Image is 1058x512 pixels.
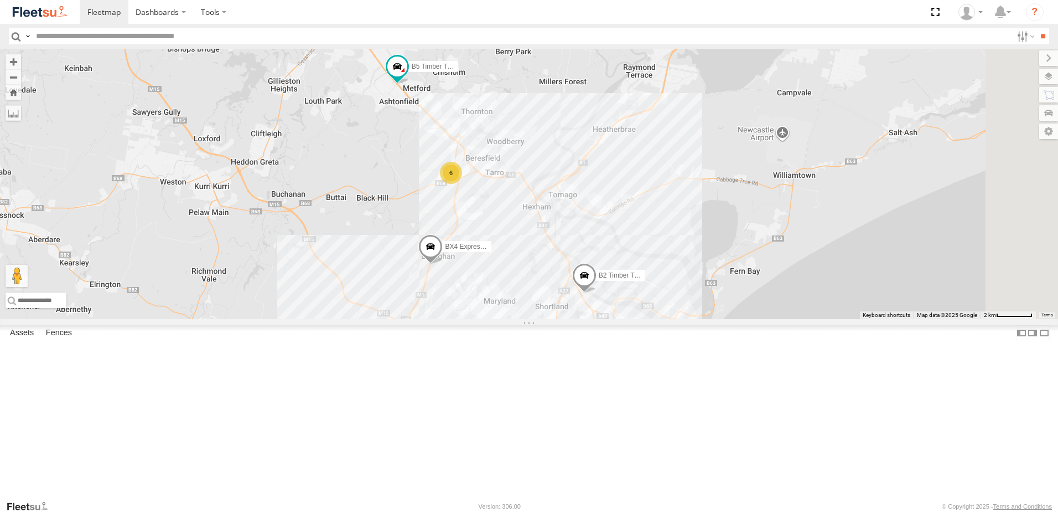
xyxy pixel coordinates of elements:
[6,69,21,85] button: Zoom out
[1027,325,1038,341] label: Dock Summary Table to the Right
[6,54,21,69] button: Zoom in
[981,311,1036,319] button: Map Scale: 2 km per 62 pixels
[440,162,462,184] div: 6
[1026,3,1044,21] i: ?
[863,311,910,319] button: Keyboard shortcuts
[1039,124,1058,139] label: Map Settings
[412,63,460,70] span: B5 Timber Truck
[445,243,495,250] span: BX4 Express Ute
[599,272,647,279] span: B2 Timber Truck
[1016,325,1027,341] label: Dock Summary Table to the Left
[942,503,1052,510] div: © Copyright 2025 -
[993,503,1052,510] a: Terms and Conditions
[6,265,28,287] button: Drag Pegman onto the map to open Street View
[1041,313,1053,318] a: Terms (opens in new tab)
[23,28,32,44] label: Search Query
[917,312,977,318] span: Map data ©2025 Google
[11,4,69,19] img: fleetsu-logo-horizontal.svg
[479,503,521,510] div: Version: 306.00
[6,501,57,512] a: Visit our Website
[6,105,21,121] label: Measure
[1039,325,1050,341] label: Hide Summary Table
[1013,28,1036,44] label: Search Filter Options
[40,325,77,341] label: Fences
[984,312,996,318] span: 2 km
[6,85,21,100] button: Zoom Home
[4,325,39,341] label: Assets
[955,4,987,21] div: Matt Curtis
